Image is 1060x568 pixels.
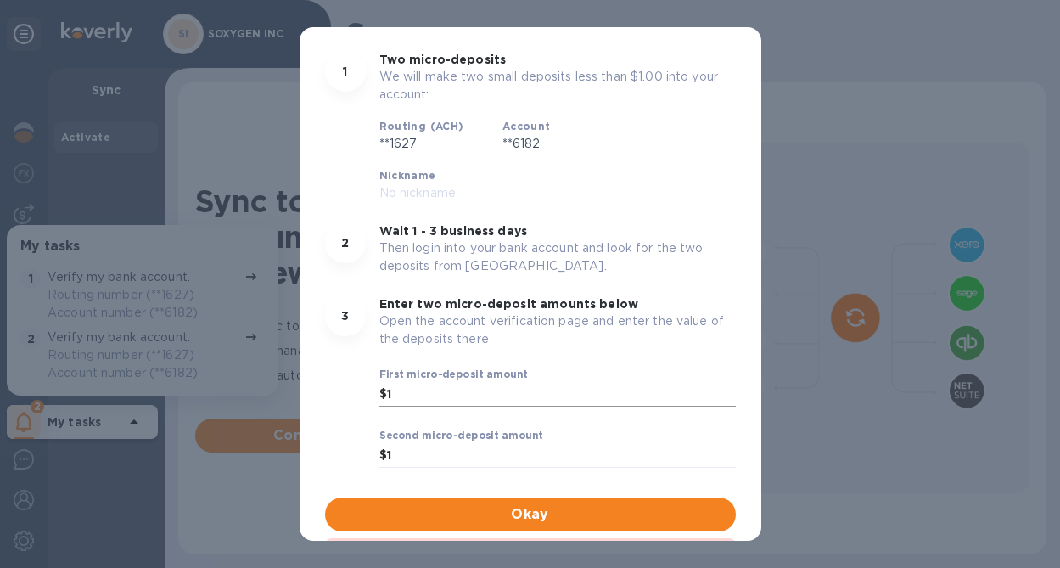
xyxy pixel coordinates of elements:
[379,430,543,441] label: Second micro-deposit amount
[379,295,736,312] p: Enter two micro-deposit amounts below
[387,382,736,408] input: 0.00
[341,234,349,251] p: 2
[379,443,387,469] div: $
[379,184,513,202] p: No nickname
[379,312,736,348] p: Open the account verification page and enter the value of the deposits there
[379,222,736,239] p: Wait 1 - 3 business days
[379,51,736,68] p: Two micro-deposits
[387,443,736,469] input: 0.00
[379,369,528,380] label: First micro-deposit amount
[379,169,436,182] b: Nickname
[379,382,387,408] div: $
[341,307,349,324] p: 3
[325,498,736,531] button: Okay
[379,68,736,104] p: We will make two small deposits less than $1.00 into your account:
[339,504,722,525] span: Okay
[379,120,464,132] b: Routing (ACH)
[343,63,347,80] p: 1
[379,239,736,275] p: Then login into your bank account and look for the two deposits from [GEOGRAPHIC_DATA].
[502,120,551,132] b: Account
